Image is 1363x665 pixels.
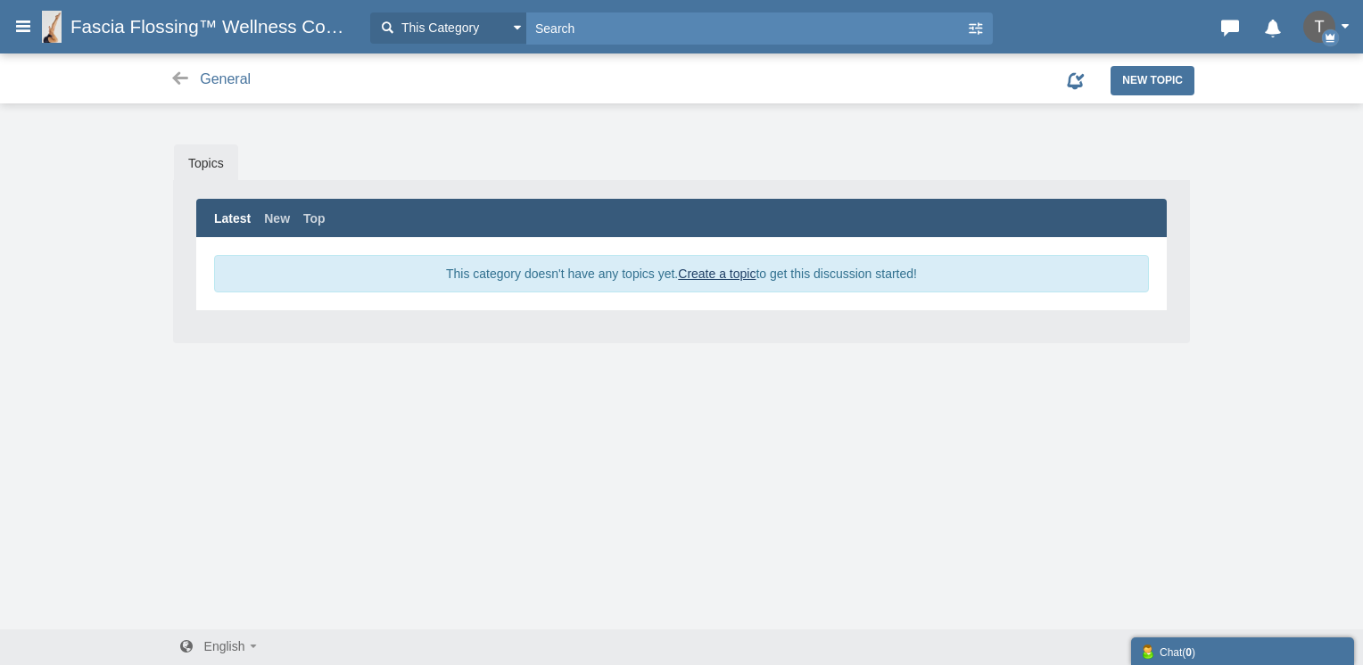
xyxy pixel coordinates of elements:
img: 9XtTqOAAAABklEQVQDAIXr02Au9eWiAAAAAElFTkSuQmCC [1303,11,1335,43]
span: This category doesn't have any topics yet. to get this discussion started! [446,267,917,281]
span: General [200,71,251,86]
a: Latest [214,209,251,227]
span: English [204,639,245,653]
span: ( ) [1182,646,1195,659]
a: Create a topic [678,267,756,281]
input: Search [526,12,966,44]
span: Fascia Flossing™ Wellness Community [70,16,361,37]
a: New Topic [1111,66,1194,94]
a: New [264,209,290,227]
div: Chat [1140,642,1345,661]
span: New Topic [1122,74,1183,86]
a: Fascia Flossing™ Wellness Community [42,11,361,43]
strong: 0 [1185,646,1192,659]
span: This Category [397,19,479,37]
button: This Category [370,12,526,44]
a: Topics [174,144,238,182]
a: Top [303,209,326,227]
img: favicon.ico [42,11,70,43]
